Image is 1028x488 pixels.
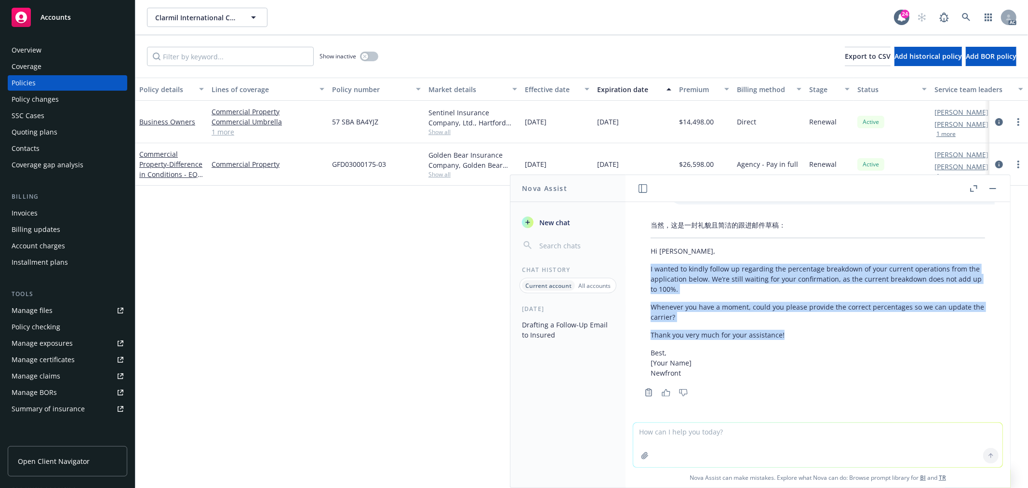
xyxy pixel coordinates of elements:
[525,282,572,290] p: Current account
[936,174,956,179] button: 1 more
[651,330,985,340] p: Thank you very much for your assistance!
[12,255,68,270] div: Installment plans
[12,368,60,384] div: Manage claims
[597,159,619,169] span: [DATE]
[525,117,547,127] span: [DATE]
[993,116,1005,128] a: circleInformation
[212,117,324,127] a: Commercial Umbrella
[809,84,839,95] div: Stage
[629,468,1006,488] span: Nova Assist can make mistakes. Explore what Nova can do: Browse prompt library for and
[537,217,570,228] span: New chat
[8,42,127,58] a: Overview
[737,117,756,127] span: Direct
[12,401,85,417] div: Summary of insurance
[155,13,239,23] span: Clarmil International Corporation
[537,239,614,252] input: Search chats
[912,8,932,27] a: Start snowing
[8,319,127,335] a: Policy checking
[428,128,517,136] span: Show all
[212,107,324,117] a: Commercial Property
[8,75,127,91] a: Policies
[525,159,547,169] span: [DATE]
[320,52,356,60] span: Show inactive
[935,119,988,129] a: [PERSON_NAME]
[147,47,314,66] input: Filter by keyword...
[12,319,60,335] div: Policy checking
[12,303,53,318] div: Manage files
[935,149,988,160] a: [PERSON_NAME]
[212,127,324,137] a: 1 more
[428,170,517,178] span: Show all
[428,84,507,95] div: Market details
[12,124,57,140] div: Quoting plans
[12,238,65,254] div: Account charges
[737,84,791,95] div: Billing method
[425,78,521,101] button: Market details
[8,59,127,74] a: Coverage
[525,84,579,95] div: Effective date
[8,222,127,237] a: Billing updates
[935,162,988,172] a: [PERSON_NAME]
[861,118,881,126] span: Active
[854,78,931,101] button: Status
[18,456,90,466] span: Open Client Navigator
[521,78,593,101] button: Effective date
[139,160,203,189] span: - Difference in Conditions - EQ DIC
[593,78,675,101] button: Expiration date
[935,107,988,117] a: [PERSON_NAME]
[139,117,195,126] a: Business Owners
[12,385,57,400] div: Manage BORs
[993,159,1005,170] a: circleInformation
[8,303,127,318] a: Manage files
[428,108,517,128] div: Sentinel Insurance Company, Ltd., Hartford Insurance Group
[8,385,127,400] a: Manage BORs
[809,117,837,127] span: Renewal
[8,141,127,156] a: Contacts
[8,192,127,202] div: Billing
[679,159,714,169] span: $26,598.00
[651,348,985,378] p: Best, [Your Name] Newfront
[936,131,956,137] button: 1 more
[135,78,208,101] button: Policy details
[147,8,267,27] button: Clarmil International Corporation
[935,84,1013,95] div: Service team leaders
[208,78,328,101] button: Lines of coverage
[957,8,976,27] a: Search
[8,92,127,107] a: Policy changes
[8,124,127,140] a: Quoting plans
[8,336,127,351] span: Manage exposures
[8,4,127,31] a: Accounts
[1013,116,1024,128] a: more
[939,474,946,482] a: TR
[12,336,73,351] div: Manage exposures
[40,14,71,21] span: Accounts
[845,52,891,61] span: Export to CSV
[518,317,618,343] button: Drafting a Follow-Up Email to Insured
[212,84,314,95] div: Lines of coverage
[139,149,202,189] a: Commercial Property
[332,159,386,169] span: GFD03000175-03
[901,7,909,16] div: 24
[12,59,41,74] div: Coverage
[651,246,985,256] p: Hi [PERSON_NAME],
[651,302,985,322] p: Whenever you have a moment, could you please provide the correct percentages so we can update the...
[12,42,41,58] div: Overview
[894,52,962,61] span: Add historical policy
[597,84,661,95] div: Expiration date
[332,84,410,95] div: Policy number
[332,117,378,127] span: 57 SBA BA4YJZ
[979,8,998,27] a: Switch app
[966,52,1016,61] span: Add BOR policy
[651,220,985,230] p: 当然，这是一封礼貌且简洁的跟进邮件草稿：
[212,159,324,169] a: Commercial Property
[12,222,60,237] div: Billing updates
[328,78,425,101] button: Policy number
[518,214,618,231] button: New chat
[8,255,127,270] a: Installment plans
[8,436,127,446] div: Analytics hub
[428,150,517,170] div: Golden Bear Insurance Company, Golden Bear Insurance Company, Amwins
[675,78,733,101] button: Premium
[12,108,44,123] div: SSC Cases
[12,92,59,107] div: Policy changes
[139,84,193,95] div: Policy details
